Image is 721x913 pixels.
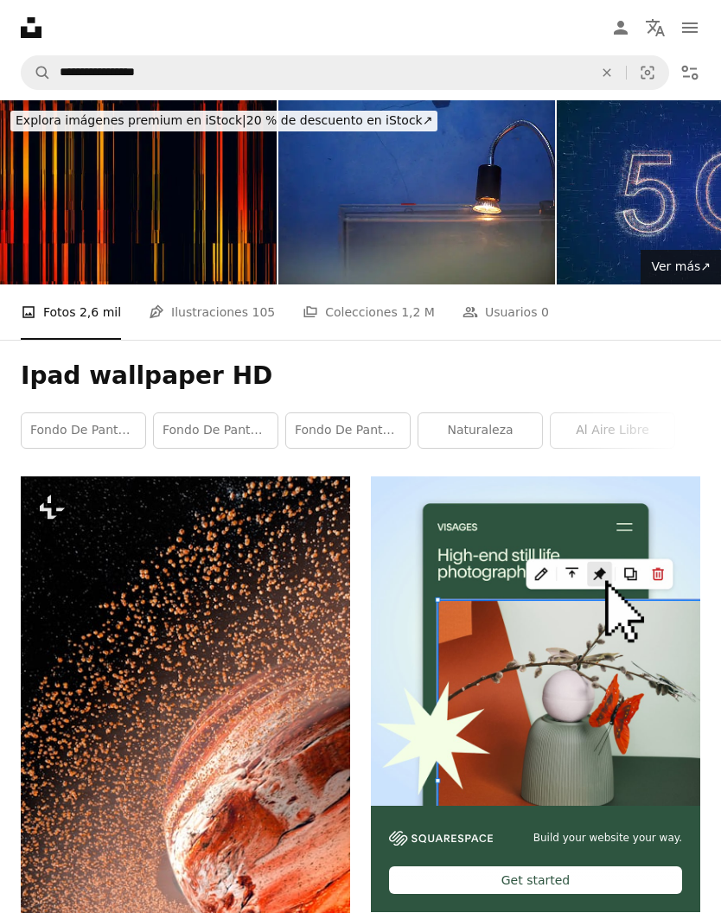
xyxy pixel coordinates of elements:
span: 1,2 M [401,303,435,322]
button: Idioma [638,10,673,45]
img: Fondo de pantalla de luz HD para teléfono portátil [278,100,555,284]
a: Iniciar sesión / Registrarse [603,10,638,45]
a: Fondo de pantalla del iPad Pro [154,413,278,448]
a: al aire libre [551,413,674,448]
a: fondo de pantalla [286,413,410,448]
h1: Ipad wallpaper HD [21,361,700,392]
img: file-1723602894256-972c108553a7image [371,476,700,806]
a: an artist's rendering of a planet with a star cluster in the background [21,761,350,776]
span: 0 [541,303,549,322]
img: file-1606177908946-d1eed1cbe4f5image [389,831,493,846]
button: Buscar en Unsplash [22,56,51,89]
div: Get started [389,866,682,894]
a: Colecciones 1,2 M [303,284,435,340]
div: 20 % de descuento en iStock ↗ [10,111,437,131]
form: Encuentra imágenes en todo el sitio [21,55,669,90]
button: Búsqueda visual [627,56,668,89]
span: 105 [252,303,275,322]
a: Build your website your way.Get started [371,476,700,912]
button: Filtros [673,55,707,90]
span: Build your website your way. [533,831,682,846]
a: naturaleza [418,413,542,448]
button: Menú [673,10,707,45]
a: Ver más↗ [641,250,721,284]
span: Ver más ↗ [651,259,711,273]
a: Fondo de pantalla del iPad [22,413,145,448]
a: Usuarios 0 [463,284,549,340]
button: Borrar [588,56,626,89]
a: Inicio — Unsplash [21,17,41,38]
a: Ilustraciones 105 [149,284,275,340]
span: Explora imágenes premium en iStock | [16,113,246,127]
